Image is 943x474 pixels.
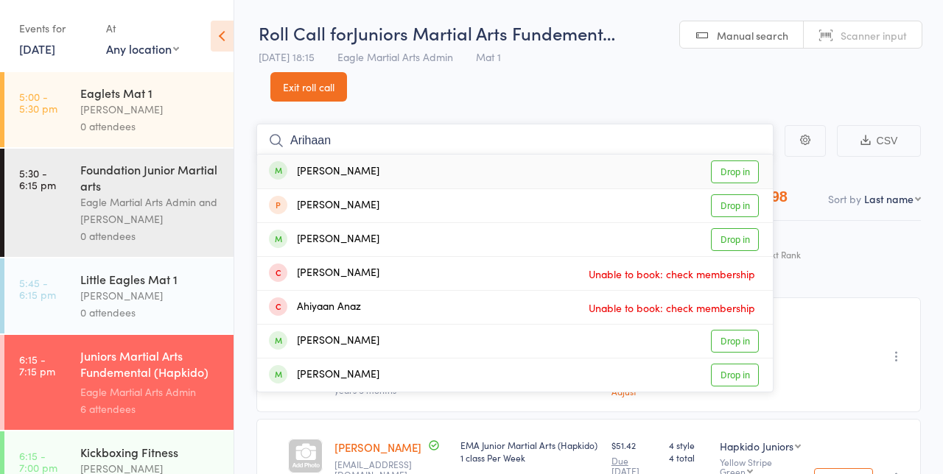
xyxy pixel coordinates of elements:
[269,265,379,282] div: [PERSON_NAME]
[80,400,221,417] div: 6 attendees
[711,364,759,386] a: Drop in
[611,317,657,396] div: $46.33
[269,197,379,214] div: [PERSON_NAME]
[771,188,788,205] div: 98
[270,72,347,102] a: Exit roll call
[19,91,57,114] time: 5:00 - 5:30 pm
[337,49,453,64] span: Eagle Martial Arts Admin
[19,277,56,300] time: 5:45 - 6:15 pm
[269,231,379,248] div: [PERSON_NAME]
[259,49,315,64] span: [DATE] 18:15
[269,299,361,316] div: Ahiyaan Anaz
[80,101,221,118] div: [PERSON_NAME]
[80,347,221,383] div: Juniors Martial Arts Fundemental (Hapkido) Mat 2
[106,16,179,40] div: At
[711,228,759,251] a: Drop in
[80,118,221,135] div: 0 attendees
[80,227,221,244] div: 0 attendees
[80,304,221,321] div: 0 attendees
[19,40,55,57] a: [DATE]
[19,450,57,473] time: 6:15 - 7:00 pm
[837,125,921,157] button: CSV
[864,191,914,206] div: Last name
[669,439,708,451] span: 4 style
[4,149,234,257] a: 5:30 -6:15 pmFoundation Junior Martial artsEagle Martial Arts Admin and [PERSON_NAME]0 attendees
[476,49,501,64] span: Mat 1
[460,439,600,464] div: EMA Junior Martial Arts (Hapkido) 1 class Per Week
[669,451,708,464] span: 4 total
[19,16,91,40] div: Events for
[585,297,759,319] span: Unable to book: check membership
[80,161,221,194] div: Foundation Junior Martial arts
[611,386,657,396] a: Adjust
[353,21,615,45] span: Juniors Martial Arts Fundement…
[4,72,234,147] a: 5:00 -5:30 pmEaglets Mat 1[PERSON_NAME]0 attendees
[720,439,793,453] div: Hapkido Juniors
[828,191,861,206] label: Sort by
[269,163,379,180] div: [PERSON_NAME]
[80,444,221,460] div: Kickboxing Fitness
[711,330,759,353] a: Drop in
[19,167,56,191] time: 5:30 - 6:15 pm
[80,194,221,227] div: Eagle Martial Arts Admin and [PERSON_NAME]
[80,287,221,304] div: [PERSON_NAME]
[269,333,379,350] div: [PERSON_NAME]
[711,194,759,217] a: Drop in
[4,258,234,333] a: 5:45 -6:15 pmLittle Eagles Mat 1[PERSON_NAME]0 attendees
[106,40,179,57] div: Any location
[711,160,759,183] a: Drop in
[19,353,55,377] time: 6:15 - 7:15 pm
[80,383,221,400] div: Eagle Martial Arts Admin
[259,21,353,45] span: Roll Call for
[4,335,234,430] a: 6:15 -7:15 pmJuniors Martial Arts Fundemental (Hapkido) Mat 2Eagle Martial Arts Admin6 attendees
[334,439,421,455] a: [PERSON_NAME]
[80,271,221,287] div: Little Eagles Mat 1
[256,124,774,158] input: Search by name
[269,367,379,383] div: [PERSON_NAME]
[717,28,788,43] span: Manual search
[80,85,221,101] div: Eaglets Mat 1
[585,263,759,285] span: Unable to book: check membership
[841,28,907,43] span: Scanner input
